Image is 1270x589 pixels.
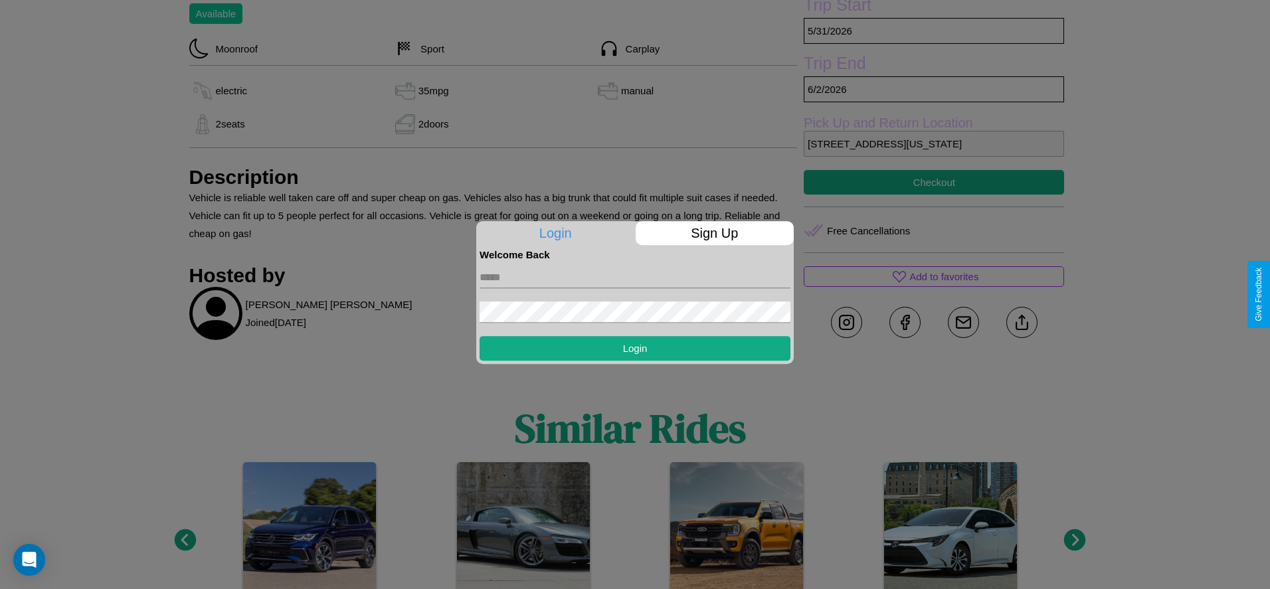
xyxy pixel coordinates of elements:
p: Login [476,221,635,245]
div: Give Feedback [1254,268,1263,321]
p: Sign Up [636,221,794,245]
div: Open Intercom Messenger [13,544,45,576]
button: Login [480,336,790,361]
h4: Welcome Back [480,249,790,260]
